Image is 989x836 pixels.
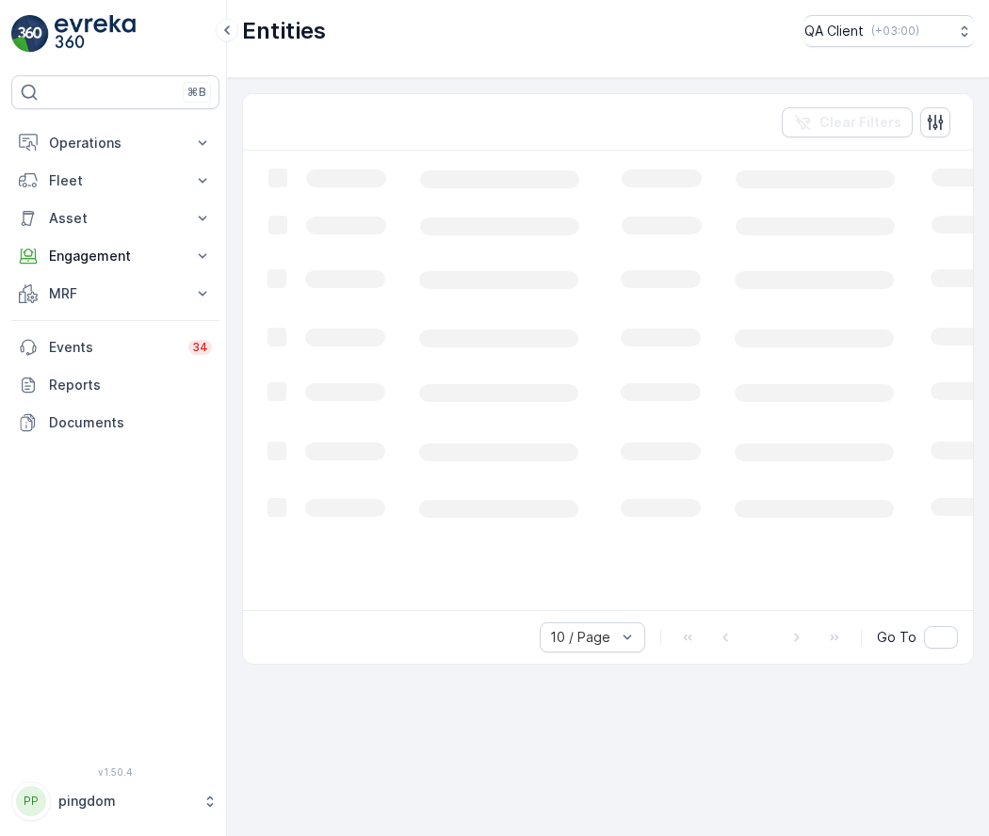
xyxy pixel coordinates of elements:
[49,338,177,357] p: Events
[11,781,219,821] button: PPpingdom
[55,15,136,53] img: logo_light-DOdMpM7g.png
[11,15,49,53] img: logo
[192,340,208,355] p: 34
[49,134,182,153] p: Operations
[877,628,916,647] span: Go To
[804,22,864,40] p: QA Client
[58,792,193,811] p: pingdom
[11,237,219,275] button: Engagement
[11,366,219,404] a: Reports
[49,413,212,432] p: Documents
[187,85,206,100] p: ⌘B
[871,24,919,39] p: ( +03:00 )
[49,209,182,228] p: Asset
[11,124,219,162] button: Operations
[49,171,182,190] p: Fleet
[782,107,913,137] button: Clear Filters
[11,162,219,200] button: Fleet
[11,329,219,366] a: Events34
[11,200,219,237] button: Asset
[804,15,974,47] button: QA Client(+03:00)
[11,404,219,442] a: Documents
[242,16,326,46] p: Entities
[819,113,901,132] p: Clear Filters
[11,766,219,778] span: v 1.50.4
[11,275,219,313] button: MRF
[49,284,182,303] p: MRF
[16,786,46,816] div: PP
[49,376,212,394] p: Reports
[49,247,182,265] p: Engagement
